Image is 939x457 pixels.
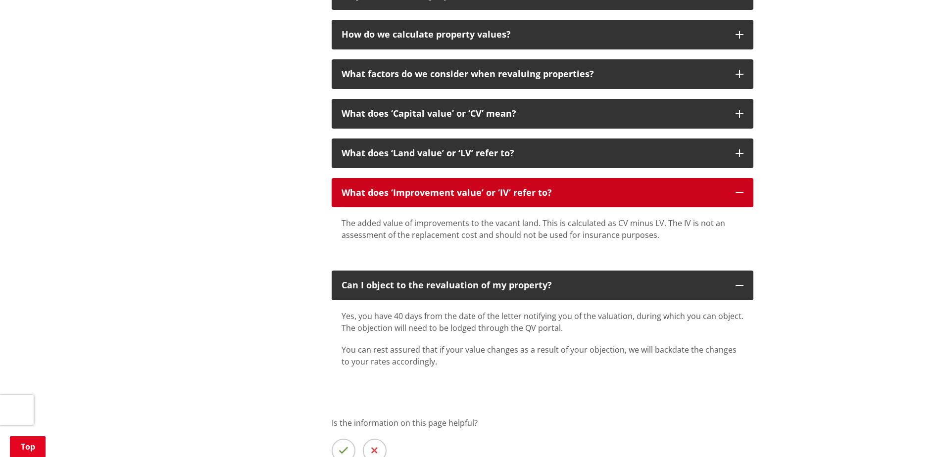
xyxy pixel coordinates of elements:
p: How do we calculate property values? [342,30,726,40]
p: You can rest assured that if your value changes as a result of your objection, we will backdate t... [342,344,743,367]
button: Can I object to the revaluation of my property? [332,271,753,300]
p: Yes, you have 40 days from the date of the letter notifying you of the valuation, during which yo... [342,310,743,334]
p: What factors do we consider when revaluing properties? [342,69,726,79]
iframe: Messenger Launcher [893,415,929,451]
button: What does ‘Improvement value’ or ‘IV’ refer to? [332,178,753,208]
button: What does ‘Land value’ or ‘LV’ refer to? [332,138,753,168]
a: Top [10,436,46,457]
button: How do we calculate property values? [332,20,753,49]
p: What does ‘Land value’ or ‘LV’ refer to? [342,148,726,158]
p: Can I object to the revaluation of my property? [342,280,726,290]
p: What does ‘Improvement value’ or ‘IV’ refer to? [342,188,726,198]
button: What does ‘Capital value’ or ‘CV’ mean? [332,99,753,129]
p: Is the information on this page helpful? [332,417,753,429]
button: What factors do we consider when revaluing properties? [332,59,753,89]
p: What does ‘Capital value’ or ‘CV’ mean? [342,109,726,119]
p: The added value of improvements to the vacant land. This is calculated as CV minus LV. The IV is ... [342,217,743,241]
